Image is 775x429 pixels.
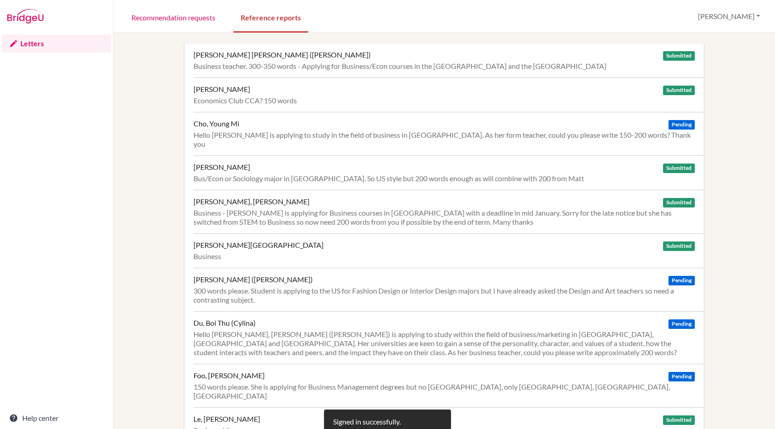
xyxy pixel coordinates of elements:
[194,50,371,59] div: [PERSON_NAME] [PERSON_NAME] ([PERSON_NAME])
[668,276,695,285] span: Pending
[194,130,695,149] div: Hello [PERSON_NAME] is applying to study in the field of business in [GEOGRAPHIC_DATA]. As her fo...
[233,1,308,33] a: Reference reports
[194,190,704,233] a: [PERSON_NAME], [PERSON_NAME] Submitted Business - [PERSON_NAME] is applying for Business courses ...
[333,416,401,427] div: Signed in successfully.
[194,62,695,71] div: Business teacher. 300-350 words - Applying for Business/Econ courses in the [GEOGRAPHIC_DATA] and...
[194,112,704,155] a: Cho, Young Mi Pending Hello [PERSON_NAME] is applying to study in the field of business in [GEOGR...
[194,233,704,268] a: [PERSON_NAME][GEOGRAPHIC_DATA] Submitted Business
[194,382,695,400] div: 150 words please. She is applying for Business Management degrees but no [GEOGRAPHIC_DATA], only ...
[194,96,695,105] div: Economics Club CCA? 150 words
[668,319,695,329] span: Pending
[194,311,704,364] a: Du, Boi Thu (Cylina) Pending Hello [PERSON_NAME], [PERSON_NAME] ([PERSON_NAME]) is applying to st...
[194,174,695,183] div: Bus/Econ or Sociology major in [GEOGRAPHIC_DATA]. So US style but 200 words enough as will combin...
[2,34,111,53] a: Letters
[194,77,704,112] a: [PERSON_NAME] Submitted Economics Club CCA? 150 words
[194,85,250,94] div: [PERSON_NAME]
[194,155,704,190] a: [PERSON_NAME] Submitted Bus/Econ or Sociology major in [GEOGRAPHIC_DATA]. So US style but 200 wor...
[7,9,44,24] img: Bridge-U
[194,208,695,227] div: Business - [PERSON_NAME] is applying for Business courses in [GEOGRAPHIC_DATA] with a deadline in...
[663,51,695,61] span: Submitted
[194,275,313,284] div: [PERSON_NAME] ([PERSON_NAME])
[663,86,695,95] span: Submitted
[668,120,695,130] span: Pending
[194,318,256,328] div: Du, Boi Thu (Cylina)
[194,163,250,172] div: [PERSON_NAME]
[194,252,695,261] div: Business
[194,364,704,407] a: Foo, [PERSON_NAME] Pending 150 words please. She is applying for Business Management degrees but ...
[194,268,704,311] a: [PERSON_NAME] ([PERSON_NAME]) Pending 300 words please. Student is applying to the US for Fashion...
[663,164,695,173] span: Submitted
[194,197,310,206] div: [PERSON_NAME], [PERSON_NAME]
[663,198,695,207] span: Submitted
[194,119,239,128] div: Cho, Young Mi
[663,241,695,251] span: Submitted
[668,372,695,381] span: Pending
[194,241,324,250] div: [PERSON_NAME][GEOGRAPHIC_DATA]
[194,330,695,357] div: Hello [PERSON_NAME], [PERSON_NAME] ([PERSON_NAME]) is applying to study within the field of busin...
[124,1,223,33] a: Recommendation requests
[194,286,695,304] div: 300 words please. Student is applying to the US for Fashion Design or Interior Design majors but ...
[194,43,704,77] a: [PERSON_NAME] [PERSON_NAME] ([PERSON_NAME]) Submitted Business teacher. 300-350 words - Applying ...
[194,371,265,380] div: Foo, [PERSON_NAME]
[694,8,764,25] button: [PERSON_NAME]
